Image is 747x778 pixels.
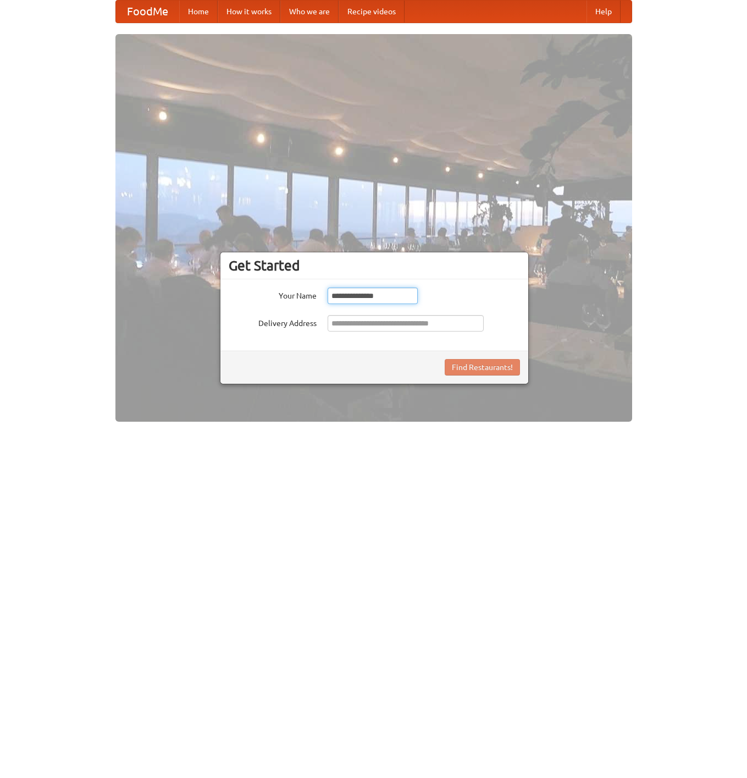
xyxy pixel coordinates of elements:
[229,315,317,329] label: Delivery Address
[280,1,339,23] a: Who we are
[229,288,317,301] label: Your Name
[229,257,520,274] h3: Get Started
[116,1,179,23] a: FoodMe
[445,359,520,376] button: Find Restaurants!
[586,1,621,23] a: Help
[339,1,405,23] a: Recipe videos
[179,1,218,23] a: Home
[218,1,280,23] a: How it works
